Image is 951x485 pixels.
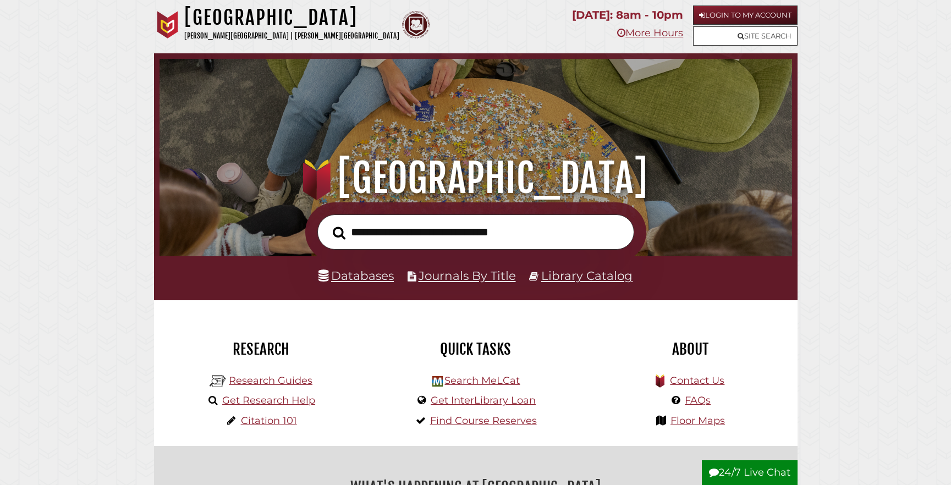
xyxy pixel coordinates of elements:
[670,415,725,427] a: Floor Maps
[229,374,312,387] a: Research Guides
[162,340,360,359] h2: Research
[173,154,777,202] h1: [GEOGRAPHIC_DATA]
[184,5,399,30] h1: [GEOGRAPHIC_DATA]
[617,27,683,39] a: More Hours
[444,374,520,387] a: Search MeLCat
[419,268,516,283] a: Journals By Title
[377,340,575,359] h2: Quick Tasks
[184,30,399,42] p: [PERSON_NAME][GEOGRAPHIC_DATA] | [PERSON_NAME][GEOGRAPHIC_DATA]
[333,226,345,240] i: Search
[210,373,226,389] img: Hekman Library Logo
[693,26,798,46] a: Site Search
[241,415,297,427] a: Citation 101
[318,268,394,283] a: Databases
[327,223,351,243] button: Search
[693,5,798,25] a: Login to My Account
[431,394,536,406] a: Get InterLibrary Loan
[432,376,443,387] img: Hekman Library Logo
[402,11,430,38] img: Calvin Theological Seminary
[154,11,182,38] img: Calvin University
[430,415,537,427] a: Find Course Reserves
[222,394,315,406] a: Get Research Help
[572,5,683,25] p: [DATE]: 8am - 10pm
[685,394,711,406] a: FAQs
[670,374,724,387] a: Contact Us
[541,268,633,283] a: Library Catalog
[591,340,789,359] h2: About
